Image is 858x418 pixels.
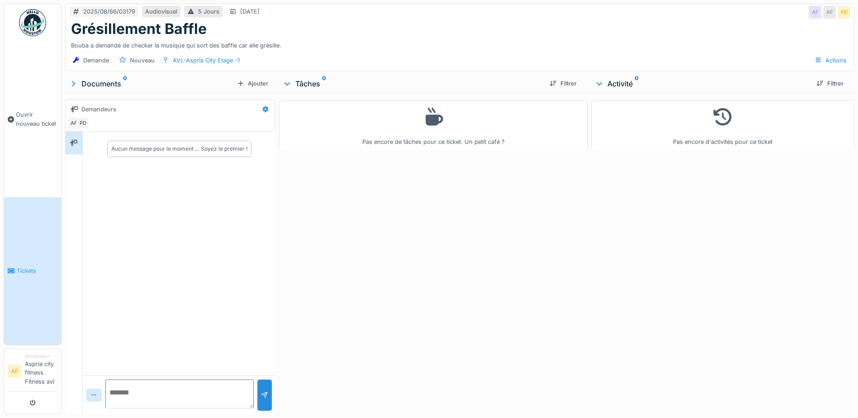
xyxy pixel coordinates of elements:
span: Ouvrir nouveau ticket [16,110,57,128]
div: Activité [595,78,809,89]
div: AVL-Aspria City Etage -1 [173,56,240,65]
div: Filtrer [813,77,847,90]
li: AF [8,364,21,378]
div: Demande [83,56,109,65]
div: Audiovisuel [145,7,177,16]
div: Demandeur [25,353,57,360]
h1: Grésillement Baffle [71,20,207,38]
sup: 0 [123,78,127,89]
div: Filtrer [546,77,580,90]
div: Ajouter [233,77,272,90]
div: Pas encore d'activités pour ce ticket [597,104,849,147]
div: Tâches [283,78,542,89]
div: Bouba a demandé de checker la musique qui sort des baffle car elle grésille. [71,38,849,50]
div: Pas encore de tâches pour ce ticket. Un petit café ? [285,104,582,147]
a: Ouvrir nouveau ticket [4,41,61,197]
div: 5 Jours [198,7,219,16]
div: [DATE] [240,7,260,16]
div: AF [823,6,836,19]
span: Tickets [17,266,57,275]
div: Nouveau [130,56,155,65]
a: Tickets [4,197,61,345]
div: Documents [69,78,233,89]
div: PD [76,117,89,129]
a: AF DemandeurAspria city fitness Fitness avl [8,353,57,392]
sup: 0 [322,78,326,89]
div: Demandeurs [81,105,116,114]
div: 2025/08/66/03179 [83,7,135,16]
img: Badge_color-CXgf-gQk.svg [19,9,46,36]
div: AF [809,6,821,19]
div: AF [67,117,80,129]
li: Aspria city fitness Fitness avl [25,353,57,389]
div: Aucun message pour le moment … Soyez le premier ! [111,145,247,153]
div: Actions [811,54,850,67]
div: PD [838,6,850,19]
sup: 0 [635,78,639,89]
